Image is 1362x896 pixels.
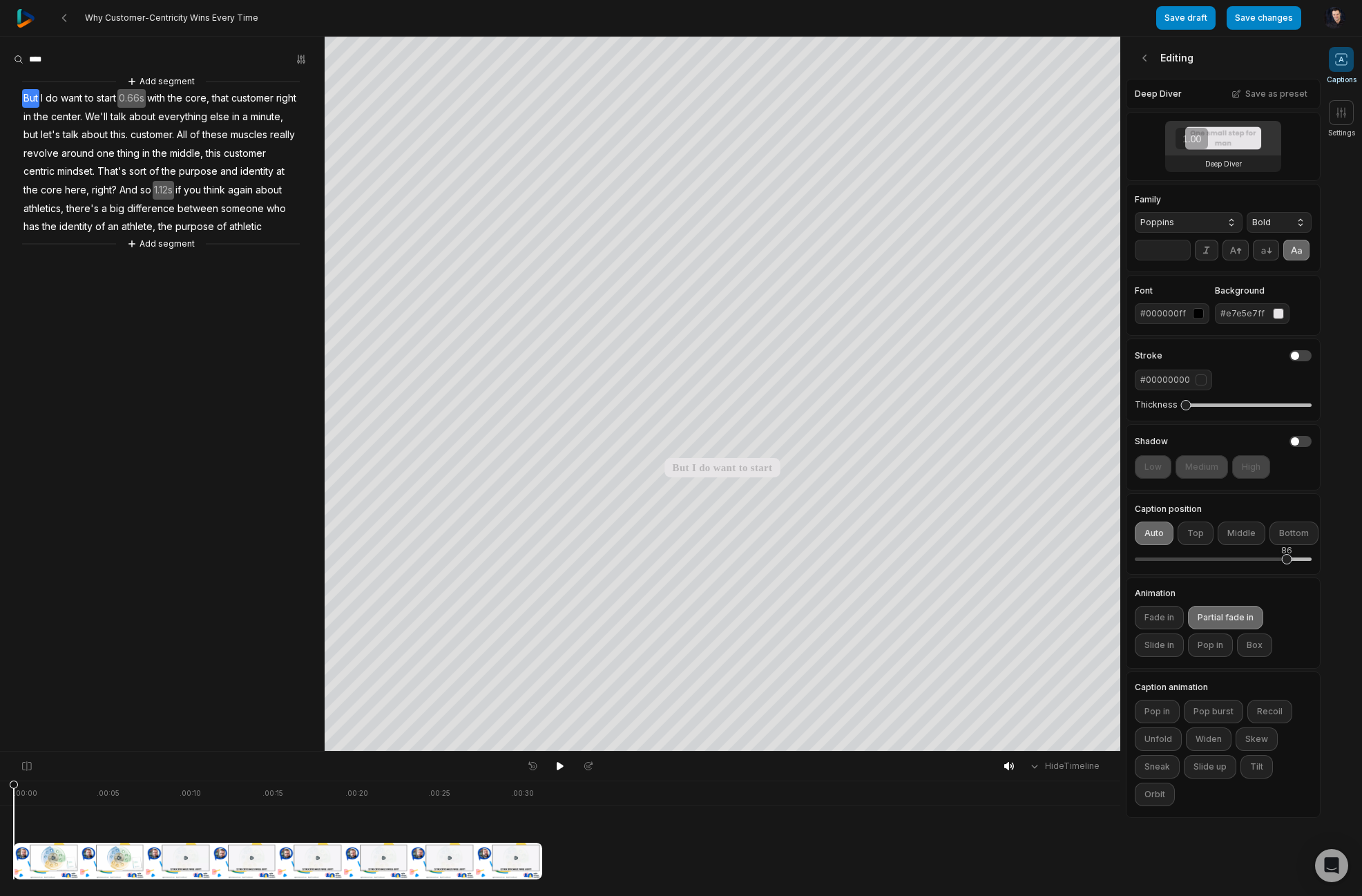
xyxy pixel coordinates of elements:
span: in [141,144,151,163]
span: the [157,218,174,236]
span: customer [222,144,267,163]
span: of [148,162,160,181]
span: in [231,108,241,126]
h4: Shadow [1135,437,1168,446]
span: We'll [84,108,109,126]
span: the [166,89,184,108]
span: think [202,181,227,200]
span: centric [22,162,56,181]
span: Why Customer-Centricity Wins Every Time [85,12,258,23]
span: of [94,218,106,236]
label: Caption position [1135,505,1312,513]
span: has [22,218,41,236]
button: Middle [1218,522,1265,545]
label: Font [1135,287,1209,295]
span: do [44,89,59,108]
span: right? [90,181,118,200]
span: here, [64,181,90,200]
span: a [241,108,249,126]
span: at [275,162,286,181]
button: Pop in [1188,633,1233,657]
button: Fade in [1135,606,1184,629]
button: #e7e5e7ff [1215,303,1289,324]
button: Save draft [1156,6,1216,30]
span: and [219,162,239,181]
span: about [254,181,283,200]
label: Family [1135,196,1243,204]
span: Poppins [1140,216,1215,229]
div: #000000ff [1140,307,1187,320]
span: but [22,126,39,144]
span: middle, [169,144,204,163]
span: really [269,126,296,144]
div: #00000000 [1140,374,1190,386]
span: let's [39,126,61,144]
span: start [95,89,117,108]
span: between [176,200,220,218]
span: an [106,218,120,236]
img: reap [17,9,35,28]
button: Medium [1176,455,1228,479]
span: purpose [174,218,215,236]
span: difference [126,200,176,218]
button: #00000000 [1135,370,1212,390]
span: this. [109,126,129,144]
span: that [211,89,230,108]
span: big [108,200,126,218]
button: Orbit [1135,783,1175,806]
button: Low [1135,455,1171,479]
span: center. [50,108,84,126]
span: one [95,144,116,163]
span: athletic [228,218,263,236]
span: there's [65,200,100,218]
span: core, [184,89,211,108]
button: #000000ff [1135,303,1209,324]
div: #e7e5e7ff [1220,307,1267,320]
span: All [175,126,189,144]
div: Editing [1126,37,1321,79]
span: of [189,126,201,144]
span: you [182,181,202,200]
span: customer [230,89,275,108]
span: identity [239,162,275,181]
button: Box [1237,633,1272,657]
button: HideTimeline [1024,756,1104,776]
div: 86 [1281,544,1292,557]
span: the [160,162,178,181]
button: Skew [1236,727,1278,751]
span: about [128,108,157,126]
span: a [100,200,108,218]
div: Deep Diver [1126,79,1321,109]
span: thing [116,144,141,163]
span: muscles [229,126,269,144]
span: the [151,144,169,163]
span: else [209,108,231,126]
span: the [22,181,39,200]
span: athlete, [120,218,157,236]
button: Slide in [1135,633,1184,657]
span: to [84,89,95,108]
span: I [39,89,44,108]
span: 1.12s [153,181,174,200]
span: this [204,144,222,163]
button: Save as preset [1227,85,1312,103]
button: Settings [1328,100,1355,138]
span: around [60,144,95,163]
label: Background [1215,287,1289,295]
span: talk [109,108,128,126]
span: customer. [129,126,175,144]
span: That's [96,162,128,181]
button: Auto [1135,522,1173,545]
span: Settings [1328,128,1355,138]
label: Animation [1135,589,1312,598]
span: in [22,108,32,126]
button: Slide up [1184,755,1236,779]
span: Bold [1252,216,1284,229]
button: Sneak [1135,755,1180,779]
span: right [275,89,298,108]
button: Partial fade in [1188,606,1263,629]
button: Pop in [1135,700,1180,723]
span: core [39,181,64,200]
button: Bottom [1269,522,1318,545]
button: Add segment [124,236,198,251]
